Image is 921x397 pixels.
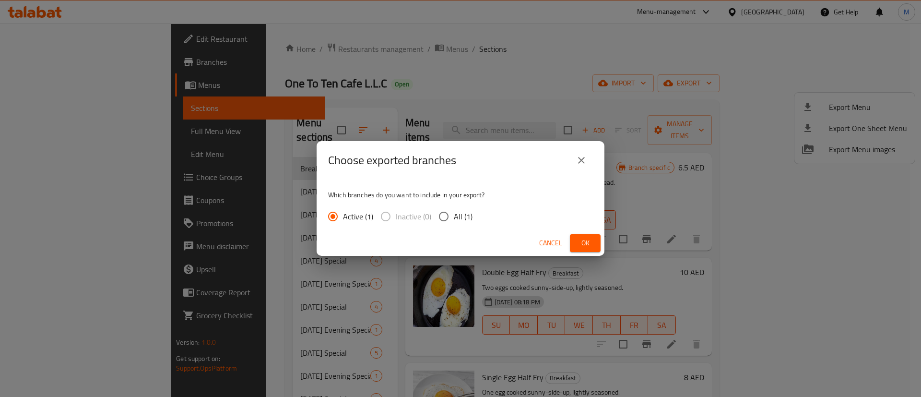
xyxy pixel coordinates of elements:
[539,237,562,249] span: Cancel
[570,149,593,172] button: close
[328,190,593,200] p: Which branches do you want to include in your export?
[454,211,472,222] span: All (1)
[396,211,431,222] span: Inactive (0)
[578,237,593,249] span: Ok
[328,153,456,168] h2: Choose exported branches
[343,211,373,222] span: Active (1)
[570,234,601,252] button: Ok
[535,234,566,252] button: Cancel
